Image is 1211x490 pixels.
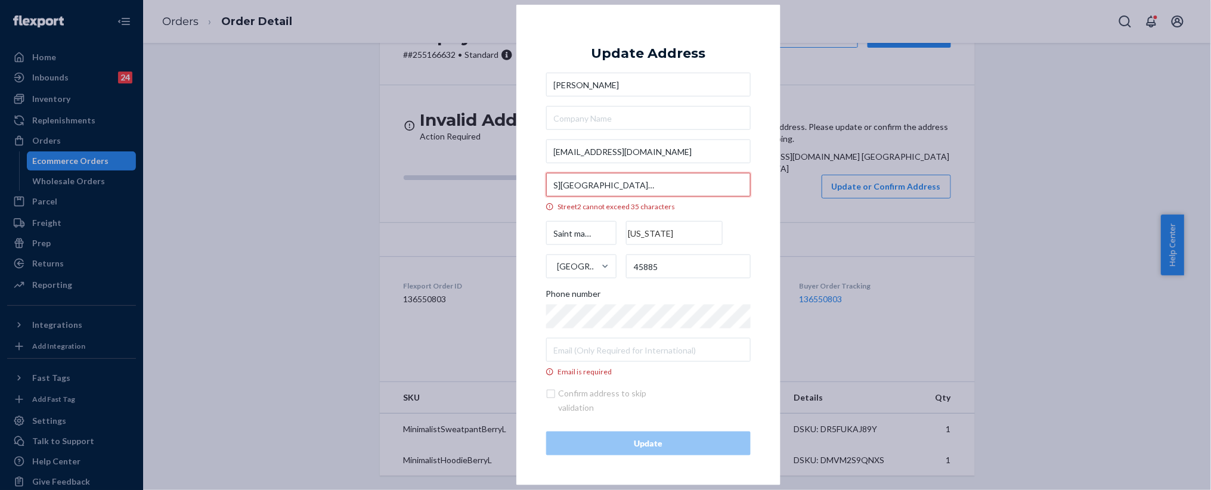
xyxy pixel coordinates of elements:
input: First & Last Name [546,73,751,97]
input: State [626,221,723,245]
input: Street2 cannot exceed 35 characters [546,173,751,197]
div: Street2 cannot exceed 35 characters [546,201,751,212]
input: City [546,221,617,245]
div: [GEOGRAPHIC_DATA] [558,260,601,272]
div: Email is required [546,367,751,377]
button: Update [546,432,751,455]
div: Update Address [591,46,705,61]
div: Update [556,438,741,449]
input: [GEOGRAPHIC_DATA] [556,255,558,278]
span: Phone number [546,288,601,305]
input: Email is required [546,338,751,362]
input: Street Address [546,139,751,163]
input: ZIP Code [626,255,751,278]
input: Company Name [546,106,751,130]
